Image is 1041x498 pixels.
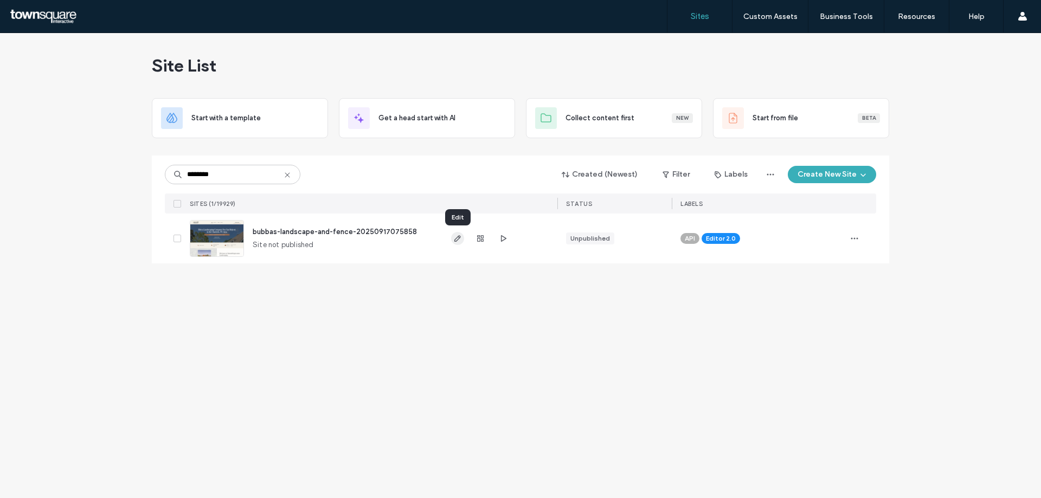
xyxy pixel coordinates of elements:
span: Collect content first [566,113,634,124]
div: New [672,113,693,123]
span: Get a head start with AI [378,113,455,124]
span: Site List [152,55,216,76]
span: Editor 2.0 [706,234,736,243]
button: Create New Site [788,166,876,183]
div: Get a head start with AI [339,98,515,138]
label: Sites [691,11,709,21]
div: Edit [445,209,471,225]
button: Filter [652,166,701,183]
span: Start from file [753,113,798,124]
label: Resources [898,12,935,21]
label: Business Tools [820,12,873,21]
span: Site not published [253,240,314,250]
div: Collect content firstNew [526,98,702,138]
span: SITES (1/19929) [190,200,236,208]
span: LABELS [680,200,703,208]
span: STATUS [566,200,592,208]
button: Created (Newest) [552,166,647,183]
div: Unpublished [570,234,610,243]
label: Custom Assets [743,12,798,21]
div: Start with a template [152,98,328,138]
label: Help [968,12,985,21]
a: bubbas-landscape-and-fence-20250917075858 [253,228,417,236]
div: Start from fileBeta [713,98,889,138]
div: Beta [858,113,880,123]
button: Labels [705,166,757,183]
span: API [685,234,695,243]
span: Help [24,8,47,17]
span: Start with a template [191,113,261,124]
